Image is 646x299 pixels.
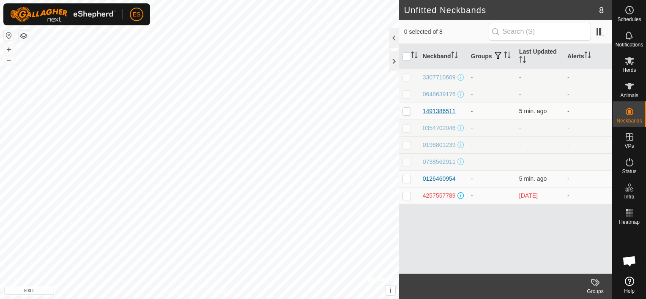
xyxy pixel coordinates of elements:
a: Help [613,273,646,297]
td: - [564,136,612,153]
td: - [468,69,516,86]
span: Heatmap [619,220,640,225]
span: Infra [624,194,634,199]
span: 0 selected of 8 [404,27,489,36]
div: 0196801239 [423,141,456,149]
div: 0354702046 [423,124,456,133]
a: Contact Us [208,288,233,296]
td: - [468,103,516,120]
span: Animals [620,93,638,98]
button: Map Layers [19,31,29,41]
a: Privacy Policy [166,288,198,296]
td: - [564,86,612,103]
td: - [564,187,612,204]
div: 0738562911 [423,158,456,166]
span: Neckbands [616,118,642,123]
div: Groups [578,288,612,295]
span: Herds [622,68,636,73]
div: 1491386511 [423,107,456,116]
td: - [564,153,612,170]
p-sorticon: Activate to sort [411,53,418,60]
span: - [519,141,521,148]
span: Sep 17, 2025, 6:51 PM [519,108,547,114]
div: 0648639176 [423,90,456,99]
span: - [519,125,521,131]
td: - [468,86,516,103]
td: - [564,69,612,86]
p-sorticon: Activate to sort [504,53,511,60]
span: Notifications [616,42,643,47]
td: - [564,103,612,120]
span: Sep 11, 2025, 7:07 AM [519,192,538,199]
p-sorticon: Activate to sort [519,57,526,64]
button: Reset Map [4,30,14,41]
div: 3307710609 [423,73,456,82]
span: - [519,158,521,165]
span: Status [622,169,636,174]
td: - [468,187,516,204]
span: i [390,287,391,294]
td: - [468,120,516,136]
td: - [468,136,516,153]
td: - [468,153,516,170]
span: ES [133,10,141,19]
span: VPs [624,144,634,149]
th: Last Updated [516,44,564,69]
button: i [386,286,395,295]
th: Neckband [419,44,468,69]
button: + [4,44,14,54]
img: Gallagher Logo [10,7,116,22]
h2: Unfitted Neckbands [404,5,599,15]
span: Sep 17, 2025, 6:52 PM [519,175,547,182]
p-sorticon: Activate to sort [451,53,458,60]
div: 4257557789 [423,191,456,200]
th: Groups [468,44,516,69]
div: Open chat [617,248,642,274]
td: - [468,170,516,187]
p-sorticon: Activate to sort [584,53,591,60]
th: Alerts [564,44,612,69]
button: – [4,55,14,65]
td: - [564,120,612,136]
span: 8 [599,4,604,16]
span: Schedules [617,17,641,22]
input: Search (S) [489,23,591,41]
div: 0126460954 [423,174,456,183]
span: - [519,91,521,98]
td: - [564,170,612,187]
span: Help [624,288,635,294]
span: - [519,74,521,81]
